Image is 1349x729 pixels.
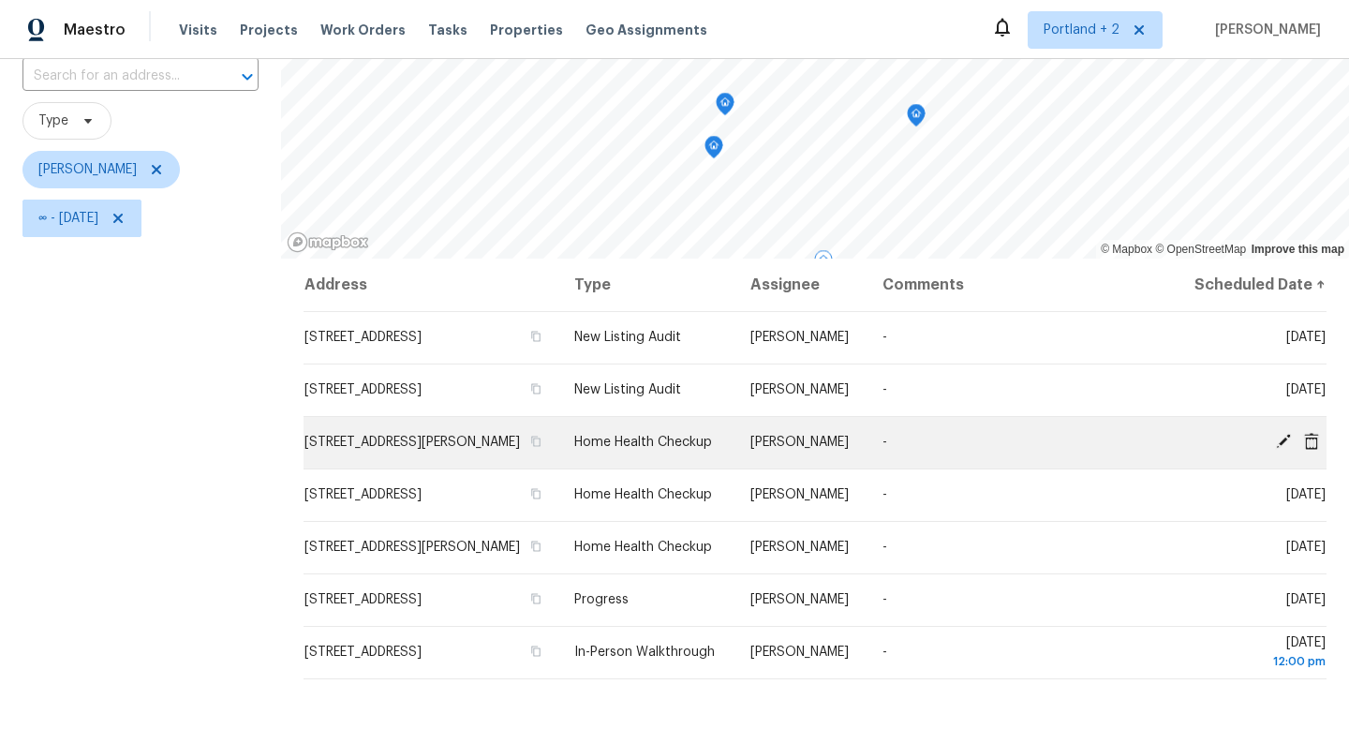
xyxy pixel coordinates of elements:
th: Address [304,259,559,311]
span: [DATE] [1286,593,1326,606]
span: - [882,331,887,344]
a: Mapbox [1101,243,1152,256]
span: [STREET_ADDRESS] [304,331,422,344]
span: [PERSON_NAME] [1208,21,1321,39]
span: [STREET_ADDRESS] [304,383,422,396]
span: New Listing Audit [574,331,681,344]
span: Home Health Checkup [574,488,712,501]
div: Map marker [814,250,833,279]
th: Assignee [735,259,867,311]
span: - [882,541,887,554]
div: 12:00 pm [1190,652,1326,671]
span: [DATE] [1286,488,1326,501]
button: Copy Address [527,590,544,607]
span: [STREET_ADDRESS] [304,646,422,659]
button: Copy Address [527,643,544,660]
span: [PERSON_NAME] [750,541,849,554]
div: Map marker [704,136,723,165]
a: Improve this map [1252,243,1344,256]
a: OpenStreetMap [1155,243,1246,256]
th: Type [559,259,735,311]
span: ∞ - [DATE] [38,209,98,228]
span: Maestro [64,21,126,39]
span: [STREET_ADDRESS][PERSON_NAME] [304,436,520,449]
span: Portland + 2 [1044,21,1119,39]
span: Home Health Checkup [574,436,712,449]
span: Edit [1269,433,1297,450]
span: Visits [179,21,217,39]
span: [DATE] [1286,331,1326,344]
a: Mapbox homepage [287,231,369,253]
span: Cancel [1297,433,1326,450]
span: [PERSON_NAME] [750,646,849,659]
span: [PERSON_NAME] [750,593,849,606]
span: [DATE] [1286,383,1326,396]
span: [DATE] [1190,636,1326,671]
button: Copy Address [527,485,544,502]
span: - [882,593,887,606]
button: Copy Address [527,380,544,397]
span: [STREET_ADDRESS] [304,488,422,501]
button: Copy Address [527,328,544,345]
span: Work Orders [320,21,406,39]
th: Scheduled Date ↑ [1175,259,1327,311]
span: [PERSON_NAME] [750,383,849,396]
span: [STREET_ADDRESS] [304,593,422,606]
th: Comments [867,259,1175,311]
span: [PERSON_NAME] [750,488,849,501]
span: New Listing Audit [574,383,681,396]
span: [PERSON_NAME] [750,331,849,344]
span: In-Person Walkthrough [574,646,715,659]
span: - [882,646,887,659]
span: [PERSON_NAME] [750,436,849,449]
span: [DATE] [1286,541,1326,554]
span: - [882,383,887,396]
span: Projects [240,21,298,39]
span: Home Health Checkup [574,541,712,554]
span: - [882,488,887,501]
div: Map marker [716,93,734,122]
span: - [882,436,887,449]
div: Map marker [907,104,926,133]
button: Open [234,64,260,90]
button: Copy Address [527,538,544,555]
span: Progress [574,593,629,606]
span: [PERSON_NAME] [38,160,137,179]
input: Search for an address... [22,62,206,91]
span: Properties [490,21,563,39]
span: Type [38,112,68,130]
span: [STREET_ADDRESS][PERSON_NAME] [304,541,520,554]
span: Geo Assignments [586,21,707,39]
span: Tasks [428,23,467,37]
